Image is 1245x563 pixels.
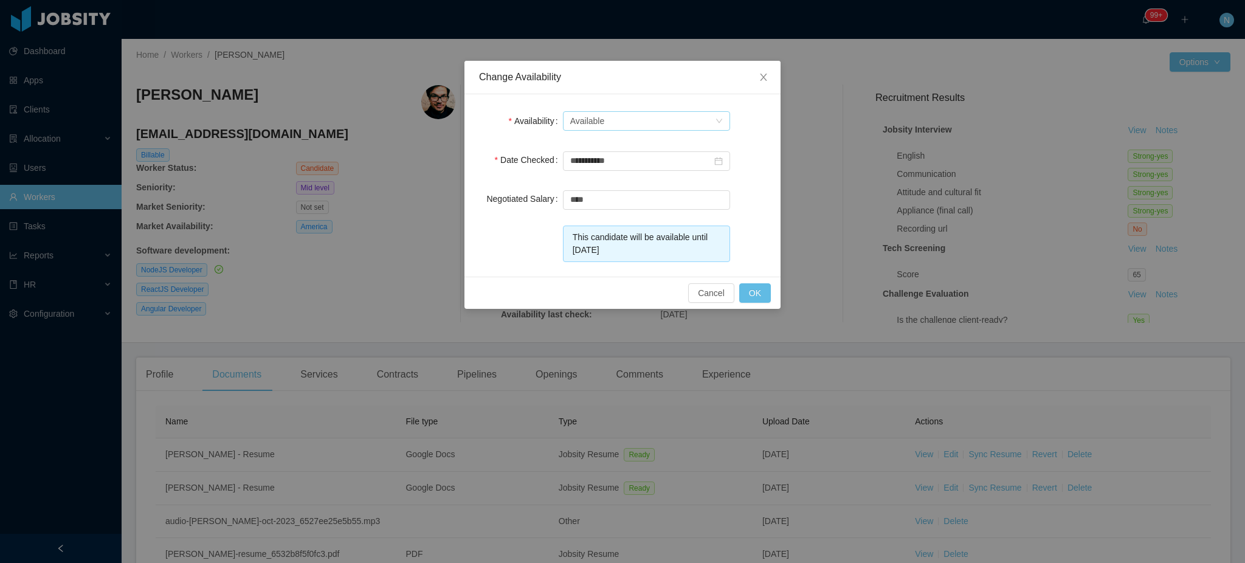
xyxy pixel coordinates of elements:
label: Negotiated Salary [486,194,562,204]
button: OK [739,283,771,303]
input: Negotiated Salary [564,191,729,209]
button: Cancel [688,283,734,303]
i: icon: calendar [714,157,723,165]
div: Available [570,112,605,130]
button: Close [747,61,781,95]
div: Change Availability [479,71,766,84]
span: This candidate will be available until [DATE] [573,232,708,255]
i: icon: close [759,72,768,82]
label: Date Checked [495,155,563,165]
label: Availability [508,116,562,126]
i: icon: down [716,117,723,126]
